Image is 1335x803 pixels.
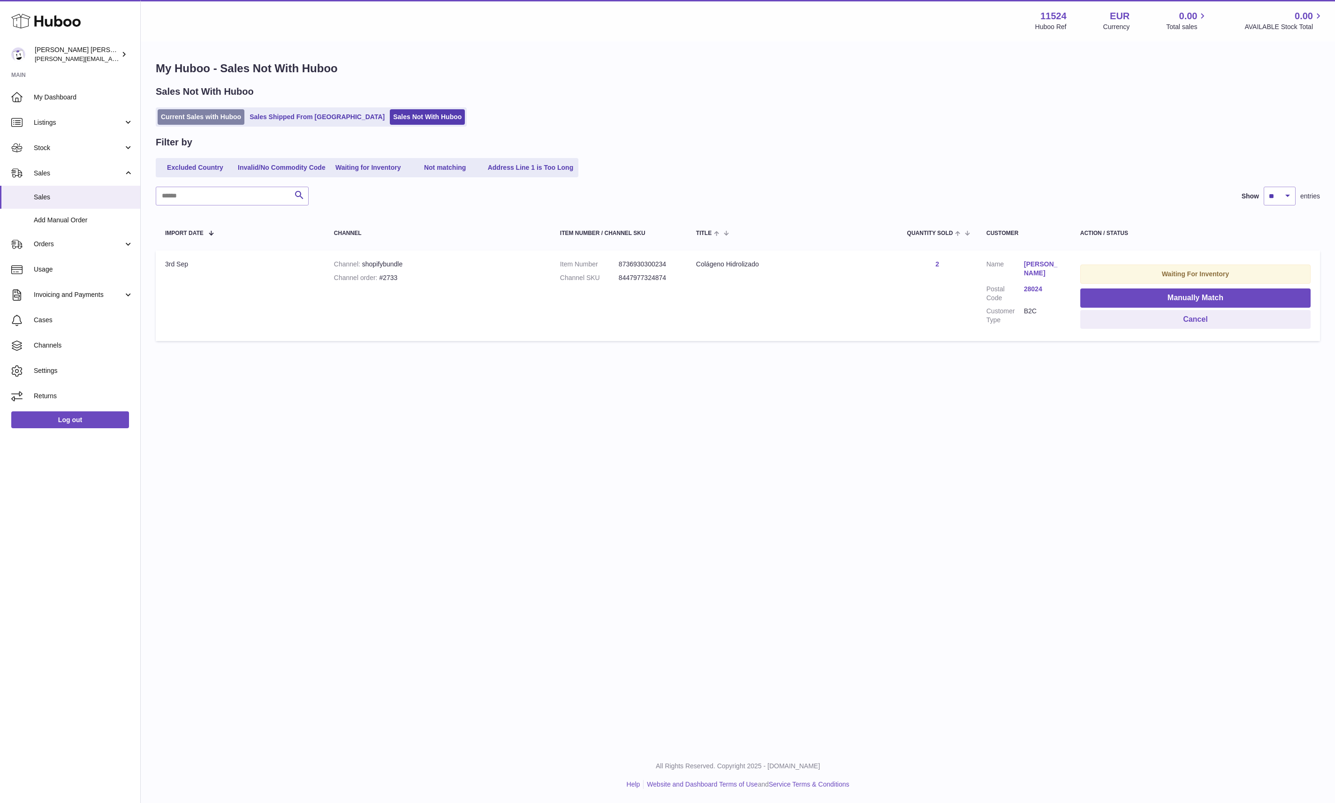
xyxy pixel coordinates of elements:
span: AVAILABLE Stock Total [1244,23,1324,31]
h1: My Huboo - Sales Not With Huboo [156,61,1320,76]
a: 28024 [1024,285,1062,294]
a: Current Sales with Huboo [158,109,244,125]
div: Channel [334,230,541,236]
dd: B2C [1024,307,1062,325]
strong: Channel [334,260,362,268]
span: [PERSON_NAME][EMAIL_ADDRESS][DOMAIN_NAME] [35,55,188,62]
p: All Rights Reserved. Copyright 2025 - [DOMAIN_NAME] [148,762,1327,771]
span: Cases [34,316,133,325]
span: Sales [34,193,133,202]
span: Listings [34,118,123,127]
a: Not matching [408,160,483,175]
a: Sales Not With Huboo [390,109,465,125]
span: Settings [34,366,133,375]
a: [PERSON_NAME] [1024,260,1062,278]
div: #2733 [334,273,541,282]
span: My Dashboard [34,93,133,102]
a: Address Line 1 is Too Long [485,160,577,175]
strong: EUR [1110,10,1130,23]
span: 0.00 [1295,10,1313,23]
div: Action / Status [1080,230,1311,236]
span: Quantity Sold [907,230,953,236]
h2: Filter by [156,136,192,149]
a: Service Terms & Conditions [769,780,850,788]
a: 2 [935,260,939,268]
strong: Channel order [334,274,379,281]
dt: Postal Code [986,285,1024,303]
div: Currency [1103,23,1130,31]
label: Show [1242,192,1259,201]
span: Sales [34,169,123,178]
a: Help [627,780,640,788]
span: Orders [34,240,123,249]
span: Stock [34,144,123,152]
li: and [644,780,849,789]
span: Usage [34,265,133,274]
a: Website and Dashboard Terms of Use [647,780,758,788]
a: Waiting for Inventory [331,160,406,175]
div: shopifybundle [334,260,541,269]
span: Returns [34,392,133,401]
dd: 8736930300234 [619,260,677,269]
button: Cancel [1080,310,1311,329]
dt: Item Number [560,260,619,269]
a: Excluded Country [158,160,233,175]
dt: Channel SKU [560,273,619,282]
a: Invalid/No Commodity Code [235,160,329,175]
div: Huboo Ref [1035,23,1067,31]
div: Customer [986,230,1062,236]
div: Colágeno Hidrolizado [696,260,888,269]
td: 3rd Sep [156,250,325,341]
a: 0.00 Total sales [1166,10,1208,31]
span: entries [1300,192,1320,201]
div: Item Number / Channel SKU [560,230,677,236]
span: Invoicing and Payments [34,290,123,299]
dt: Customer Type [986,307,1024,325]
dt: Name [986,260,1024,280]
a: 0.00 AVAILABLE Stock Total [1244,10,1324,31]
a: Sales Shipped From [GEOGRAPHIC_DATA] [246,109,388,125]
strong: Waiting For Inventory [1162,270,1229,278]
div: [PERSON_NAME] [PERSON_NAME] [35,45,119,63]
span: Add Manual Order [34,216,133,225]
span: 0.00 [1179,10,1198,23]
span: Channels [34,341,133,350]
span: Import date [165,230,204,236]
a: Log out [11,411,129,428]
strong: 11524 [1040,10,1067,23]
button: Manually Match [1080,288,1311,308]
span: Title [696,230,712,236]
img: marie@teitv.com [11,47,25,61]
h2: Sales Not With Huboo [156,85,254,98]
dd: 8447977324874 [619,273,677,282]
span: Total sales [1166,23,1208,31]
